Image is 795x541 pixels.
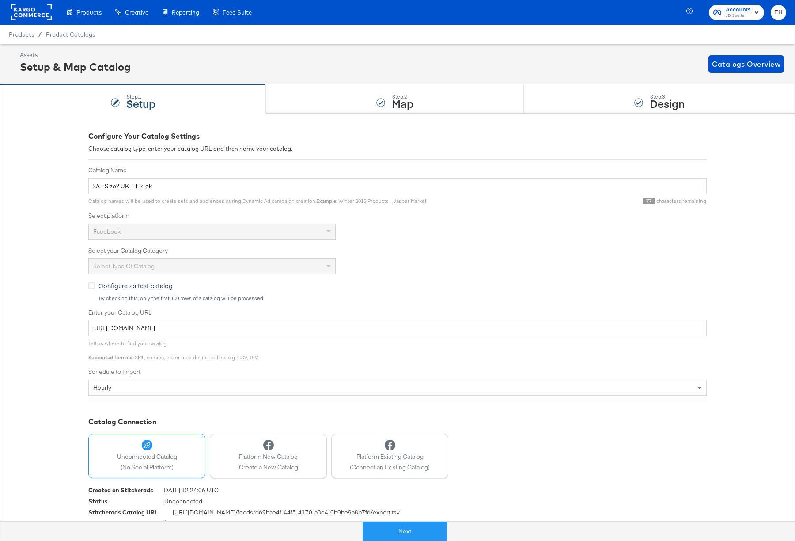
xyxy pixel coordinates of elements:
[726,5,751,15] span: Accounts
[34,31,46,38] span: /
[88,368,707,376] label: Schedule to Import
[88,198,427,204] span: Catalog names will be used to create sets and audiences during Dynamic Ad campaign creation. : Wi...
[88,417,707,427] div: Catalog Connection
[88,434,205,478] button: Unconnected Catalog(No Social Platform)
[650,94,685,100] div: Step: 3
[88,497,108,506] div: Status
[88,486,153,495] div: Created on Stitcherads
[126,96,155,110] strong: Setup
[20,51,131,59] div: Assets
[88,166,707,175] label: Catalog Name
[316,198,336,204] strong: Example
[88,247,707,255] label: Select your Catalog Category
[712,58,780,70] span: Catalogs Overview
[20,59,131,74] div: Setup & Map Catalog
[173,508,400,519] span: [URL][DOMAIN_NAME] /feeds/ d69bae4f-44f5-4170-a3c4-0b0be9a8b7f6 /export.tsv
[392,94,413,100] div: Step: 2
[726,12,751,19] span: JD Sports
[392,96,413,110] strong: Map
[117,453,177,461] span: Unconnected Catalog
[9,31,34,38] span: Products
[709,5,764,20] button: AccountsJD Sports
[76,9,102,16] span: Products
[88,145,707,153] div: Choose catalog type, enter your catalog URL and then name your catalog.
[774,8,783,18] span: EH
[164,497,202,508] span: Unconnected
[89,259,335,274] div: Select type of catalog
[210,434,327,478] button: Platform New Catalog(Create a New Catalog)
[126,94,155,100] div: Step: 1
[237,463,300,472] span: (Create a New Catalog)
[427,198,707,205] div: characters remaining
[93,384,111,392] span: hourly
[223,9,252,16] span: Feed Suite
[650,96,685,110] strong: Design
[88,354,132,361] strong: Supported formats
[331,434,448,478] button: Platform Existing Catalog(Connect an Existing Catalog)
[46,31,95,38] a: Product Catalogs
[98,281,173,290] span: Configure as test catalog
[88,131,707,141] div: Configure Your Catalog Settings
[98,295,707,301] div: By checking this, only the first 100 rows of a catalog will be processed.
[88,508,158,517] div: Stitcherads Catalog URL
[125,9,148,16] span: Creative
[88,212,707,220] label: Select platform
[88,340,258,361] span: Tell us where to find your catalog. : XML, comma, tab or pipe delimited files e.g. CSV, TSV.
[88,178,707,194] input: Name your catalog e.g. My Dynamic Product Catalog
[117,463,177,472] span: (No Social Platform)
[88,320,707,336] input: Enter Catalog URL, e.g. http://www.example.com/products.xml
[708,55,784,73] button: Catalogs Overview
[643,198,655,204] span: 77
[93,228,121,236] span: Facebook
[350,453,430,461] span: Platform Existing Catalog
[88,309,707,317] label: Enter your Catalog URL
[350,463,430,472] span: (Connect an Existing Catalog)
[162,486,219,497] span: [DATE] 12:24:06 UTC
[771,5,786,20] button: EH
[237,453,300,461] span: Platform New Catalog
[172,9,199,16] span: Reporting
